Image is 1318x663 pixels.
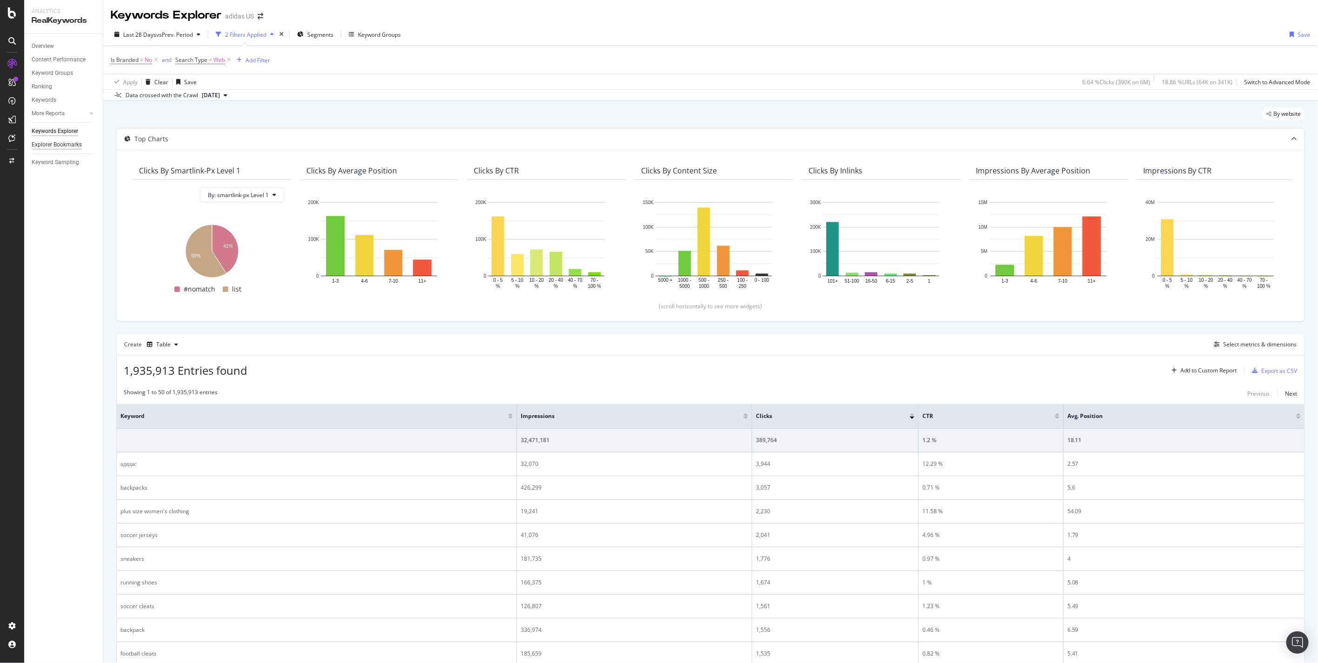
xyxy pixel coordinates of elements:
div: legacy label [1263,107,1305,120]
span: Last 28 Days [123,31,156,39]
span: No [145,53,152,66]
div: 5.41 [1067,650,1301,658]
div: Analytics [32,7,95,15]
text: 5000 [680,284,690,289]
button: Select metrics & dimensions [1211,339,1297,350]
div: 1,535 [756,650,914,658]
div: soccer jerseys [120,531,513,539]
text: 4-6 [361,279,368,284]
div: 0.71 % [922,484,1060,492]
div: 12.29 % [922,460,1060,468]
text: 150K [643,200,654,205]
text: 11+ [418,279,426,284]
div: 41,076 [521,531,748,539]
text: % [515,284,519,289]
text: 250 - [718,278,729,283]
span: Impressions [521,412,729,420]
div: 0.97 % [922,555,1060,563]
div: A chart. [641,198,786,290]
text: 7-10 [1058,279,1067,284]
text: 70 - [590,278,598,283]
button: Switch to Advanced Mode [1240,74,1311,89]
div: Data crossed with the Crawl [126,91,198,99]
text: 5 - 10 [1181,278,1193,283]
button: Next [1285,388,1298,399]
button: Table [143,337,182,352]
div: Add to Custom Report [1180,368,1237,373]
a: Explorer Bookmarks [32,140,96,150]
div: and [162,56,172,64]
div: football cleats [120,650,513,658]
text: % [1185,284,1189,289]
text: 100 % [1258,284,1271,289]
button: Add Filter [233,54,270,66]
div: 4.96 % [922,531,1060,539]
div: Impressions By CTR [1143,166,1212,175]
div: A chart. [1143,198,1288,290]
text: 200K [308,200,319,205]
span: Clicks [756,412,896,420]
text: % [554,284,558,289]
div: 181,735 [521,555,748,563]
text: 100 % [588,284,601,289]
text: 1000 - [678,278,691,283]
div: Clicks By CTR [474,166,519,175]
div: 54.09 [1067,507,1301,516]
text: 41% [224,244,233,249]
div: Save [1298,31,1311,39]
text: % [496,284,500,289]
text: 0 - 5 [493,278,503,283]
div: 19,241 [521,507,748,516]
text: 200K [810,225,821,230]
text: 500 - [699,278,709,283]
div: More Reports [32,109,65,119]
div: Keywords [32,95,56,105]
span: = [140,56,143,64]
text: % [1204,284,1208,289]
div: Open Intercom Messenger [1286,631,1309,654]
div: 1,776 [756,555,914,563]
div: 3,944 [756,460,914,468]
div: Showing 1 to 50 of 1,935,913 entries [124,388,218,399]
text: 10 - 20 [1199,278,1214,283]
svg: A chart. [976,198,1121,290]
text: 40M [1146,200,1155,205]
div: Previous [1248,390,1270,398]
text: 59% [191,253,200,259]
text: 1-3 [332,279,339,284]
a: Keyword Sampling [32,158,96,167]
text: 100K [308,237,319,242]
button: Keyword Groups [345,27,404,42]
span: Avg. Position [1067,412,1282,420]
text: % [1223,284,1227,289]
a: Overview [32,41,96,51]
text: 5 - 10 [511,278,523,283]
text: 100K [476,237,487,242]
div: Keywords Explorer [32,126,78,136]
text: 7-10 [389,279,398,284]
div: 3,057 [756,484,914,492]
div: 1.23 % [922,602,1060,610]
div: 0.46 % [922,626,1060,634]
div: Export as CSV [1262,367,1298,375]
div: Content Performance [32,55,86,65]
svg: A chart. [808,198,954,290]
text: 20M [1146,237,1155,242]
text: 20 - 40 [549,278,563,283]
div: 6.64 % Clicks ( 390K on 6M ) [1082,78,1150,86]
div: Ranking [32,82,52,92]
text: 5M [981,249,987,254]
div: 1.2 % [922,436,1060,444]
text: 70 - [1260,278,1268,283]
div: Next [1285,390,1298,398]
text: 1000 [699,284,709,289]
span: Search Type [175,56,207,64]
a: Content Performance [32,55,96,65]
div: 389,764 [756,436,914,444]
text: 15M [979,200,987,205]
button: Save [1286,27,1311,42]
div: adidas US [225,12,254,21]
a: More Reports [32,109,87,119]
